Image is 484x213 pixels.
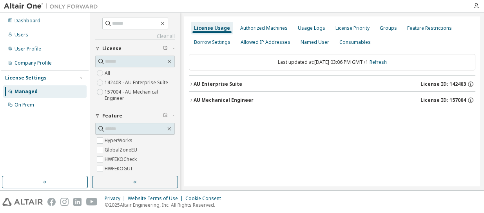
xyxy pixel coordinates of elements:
[105,164,134,173] label: HWFEKOGUI
[194,81,242,87] div: AU Enterprise Suite
[105,78,170,87] label: 142403 - AU Enterprise Suite
[2,198,43,206] img: altair_logo.svg
[73,198,82,206] img: linkedin.svg
[194,25,230,31] div: License Usage
[15,60,52,66] div: Company Profile
[128,195,185,202] div: Website Terms of Use
[339,39,371,45] div: Consumables
[95,107,175,125] button: Feature
[86,198,98,206] img: youtube.svg
[15,102,34,108] div: On Prem
[380,25,397,31] div: Groups
[240,25,288,31] div: Authorized Machines
[298,25,325,31] div: Usage Logs
[15,88,38,95] div: Managed
[102,45,121,52] span: License
[241,39,290,45] div: Allowed IP Addresses
[105,69,112,78] label: All
[95,40,175,57] button: License
[4,2,102,10] img: Altair One
[335,25,370,31] div: License Priority
[421,81,466,87] span: License ID: 142403
[194,39,230,45] div: Borrow Settings
[105,173,139,183] label: HWFEKOSolver
[105,202,226,208] p: © 2025 Altair Engineering, Inc. All Rights Reserved.
[15,18,40,24] div: Dashboard
[407,25,452,31] div: Feature Restrictions
[301,39,329,45] div: Named User
[194,97,254,103] div: AU Mechanical Engineer
[60,198,69,206] img: instagram.svg
[105,195,128,202] div: Privacy
[189,76,475,93] button: AU Enterprise SuiteLicense ID: 142403
[105,155,138,164] label: HWFEKOCheck
[15,46,41,52] div: User Profile
[95,33,175,40] a: Clear all
[370,59,387,65] a: Refresh
[102,113,122,119] span: Feature
[105,145,139,155] label: GlobalZoneEU
[189,54,475,70] div: Last updated at: [DATE] 03:06 PM GMT+1
[15,32,28,38] div: Users
[105,87,175,103] label: 157004 - AU Mechanical Engineer
[421,97,466,103] span: License ID: 157004
[185,195,226,202] div: Cookie Consent
[105,136,134,145] label: HyperWorks
[47,198,56,206] img: facebook.svg
[163,113,168,119] span: Clear filter
[5,75,47,81] div: License Settings
[189,92,475,109] button: AU Mechanical EngineerLicense ID: 157004
[163,45,168,52] span: Clear filter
